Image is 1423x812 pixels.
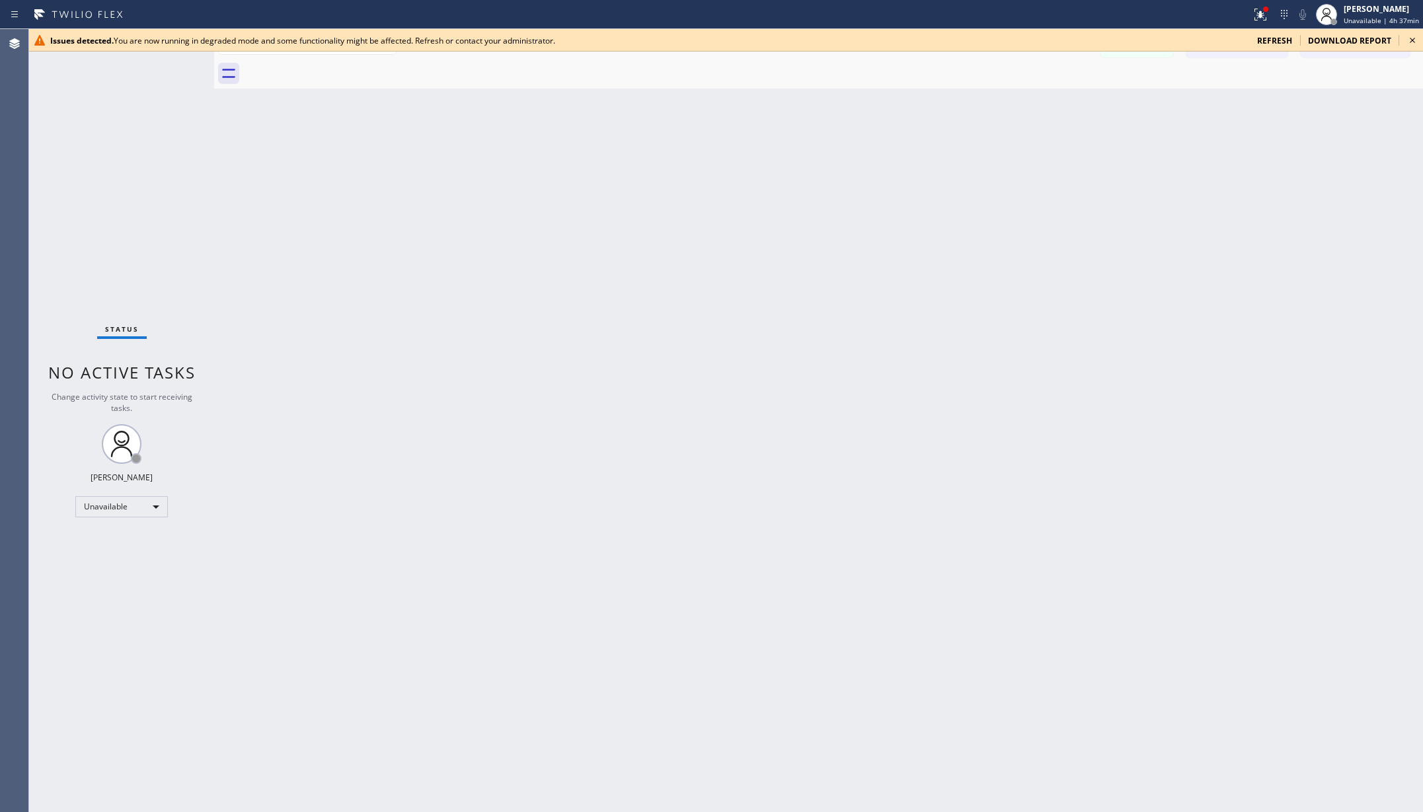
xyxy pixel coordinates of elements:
[1257,35,1292,46] span: refresh
[1344,16,1419,25] span: Unavailable | 4h 37min
[50,35,1247,46] div: You are now running in degraded mode and some functionality might be affected. Refresh or contact...
[48,361,196,383] span: No active tasks
[105,324,139,334] span: Status
[75,496,168,517] div: Unavailable
[1293,5,1312,24] button: Mute
[52,391,192,414] span: Change activity state to start receiving tasks.
[1308,35,1391,46] span: download report
[50,35,114,46] b: Issues detected.
[91,472,153,483] div: [PERSON_NAME]
[1344,3,1419,15] div: [PERSON_NAME]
